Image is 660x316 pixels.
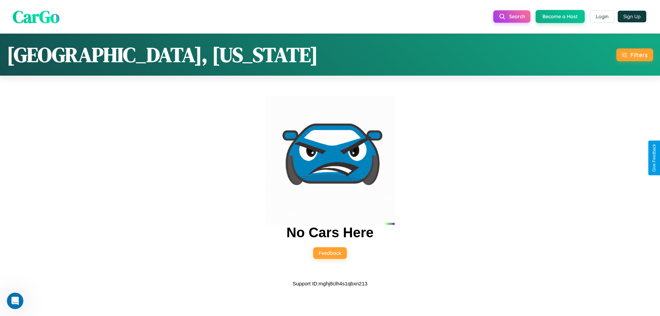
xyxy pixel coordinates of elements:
div: Filters [630,51,648,58]
button: Become a Host [536,10,585,23]
button: Search [493,10,530,23]
div: Give Feedback [652,144,657,172]
iframe: Intercom live chat [7,293,23,309]
img: car [265,96,395,225]
h2: No Cars Here [286,225,373,240]
button: Sign Up [618,11,646,22]
h1: [GEOGRAPHIC_DATA], [US_STATE] [7,41,318,69]
span: Search [509,13,525,20]
span: CarGo [13,4,59,28]
button: Feedback [313,247,347,259]
button: Filters [616,48,653,61]
button: Login [590,10,614,23]
p: Support ID: mghj8clh4s1qbxn213 [293,279,367,288]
